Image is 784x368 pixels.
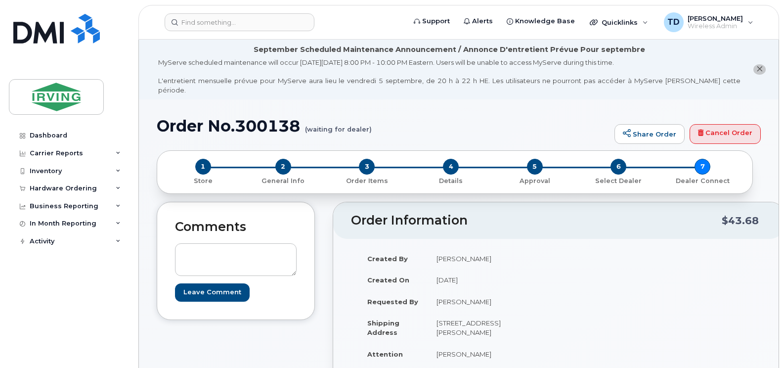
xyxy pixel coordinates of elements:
[241,175,325,185] a: 2 General Info
[367,276,409,284] strong: Created On
[690,124,761,144] a: Cancel Order
[428,291,551,313] td: [PERSON_NAME]
[409,175,493,185] a: 4 Details
[325,175,409,185] a: 3 Order Items
[158,58,740,94] div: MyServe scheduled maintenance will occur [DATE][DATE] 8:00 PM - 10:00 PM Eastern. Users will be u...
[169,177,237,185] p: Store
[753,64,766,75] button: close notification
[254,45,645,55] div: September Scheduled Maintenance Announcement / Annonce D'entretient Prévue Pour septembre
[157,117,610,135] h1: Order No.300138
[367,255,408,263] strong: Created By
[443,159,459,175] span: 4
[367,298,418,306] strong: Requested By
[175,283,250,302] input: Leave Comment
[367,350,403,358] strong: Attention
[413,177,489,185] p: Details
[497,177,573,185] p: Approval
[614,124,685,144] a: Share Order
[245,177,321,185] p: General Info
[577,175,661,185] a: 6 Select Dealer
[428,248,551,270] td: [PERSON_NAME]
[493,175,577,185] a: 5 Approval
[329,177,405,185] p: Order Items
[428,312,551,343] td: [STREET_ADDRESS][PERSON_NAME]
[351,214,722,228] h2: Order Information
[359,159,375,175] span: 3
[195,159,211,175] span: 1
[722,211,759,230] div: $43.68
[305,117,372,133] small: (waiting for dealer)
[428,343,551,365] td: [PERSON_NAME]
[527,159,543,175] span: 5
[367,319,399,336] strong: Shipping Address
[175,220,297,234] h2: Comments
[581,177,657,185] p: Select Dealer
[428,269,551,291] td: [DATE]
[165,175,241,185] a: 1 Store
[610,159,626,175] span: 6
[275,159,291,175] span: 2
